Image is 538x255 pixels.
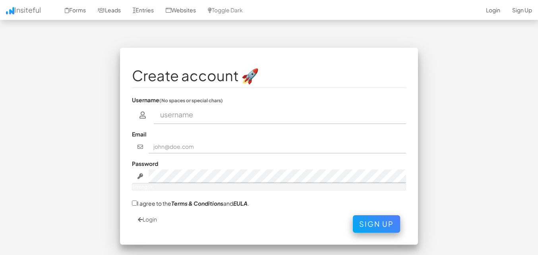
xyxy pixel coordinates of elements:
[132,200,137,206] input: I agree to theTerms & ConditionsandEULA.
[138,216,157,223] a: Login
[171,200,223,207] a: Terms & Conditions
[132,96,223,104] label: Username
[132,130,147,138] label: Email
[132,160,158,167] label: Password
[132,199,249,207] label: I agree to the and .
[154,106,406,124] input: username
[6,7,14,14] img: icon.png
[159,97,223,103] small: (No spaces or special chars)
[149,140,406,154] input: john@doe.com
[353,215,400,233] button: Sign Up
[233,200,248,207] a: EULA
[132,68,406,84] h1: Create account 🚀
